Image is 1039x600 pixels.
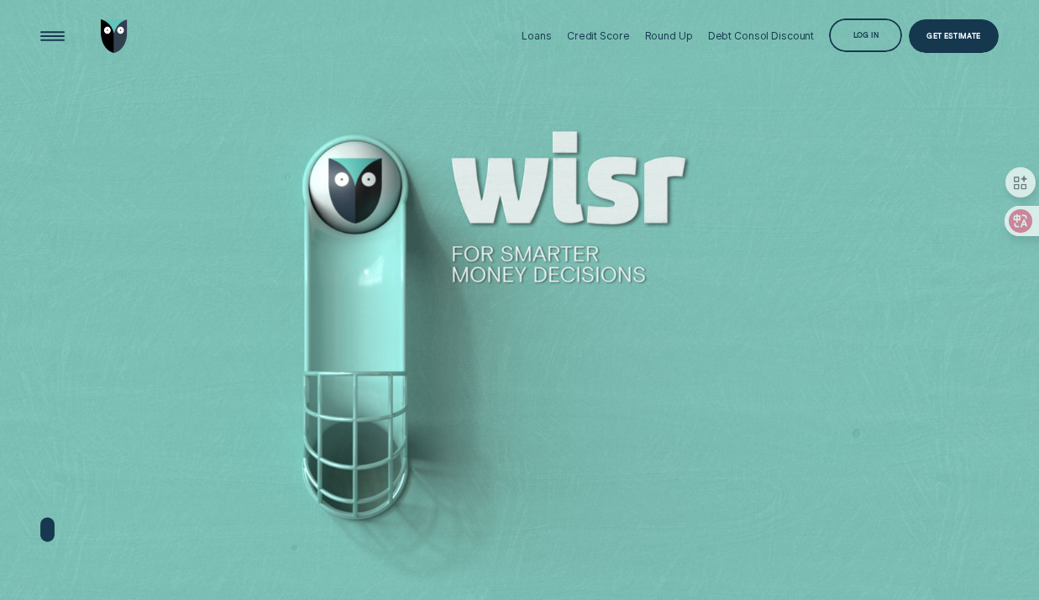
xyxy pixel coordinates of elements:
a: Get Estimate [909,19,1000,52]
div: Round Up [645,29,693,42]
button: Open Menu [36,19,69,52]
img: Wisr [101,19,129,52]
div: Loans [522,29,551,42]
button: Log in [829,18,902,51]
div: Credit Score [567,29,630,42]
div: Debt Consol Discount [708,29,815,42]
